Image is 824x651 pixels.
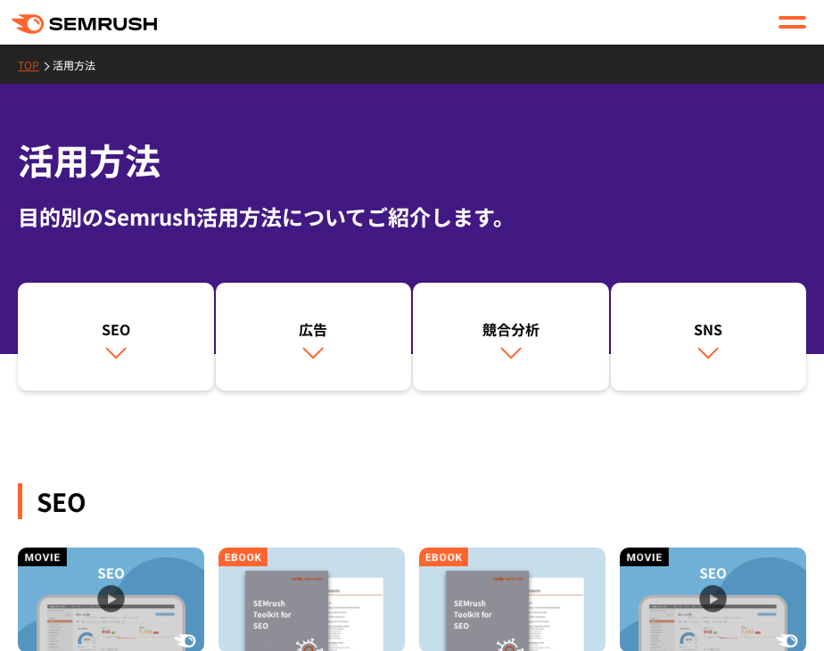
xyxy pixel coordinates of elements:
h1: 活用方法 [18,134,806,186]
a: SNS [611,283,807,391]
div: SEO [18,483,806,519]
div: 競合分析 [422,318,600,340]
a: 広告 [216,283,412,391]
a: 競合分析 [413,283,609,391]
a: TOP [18,57,53,72]
a: 活用方法 [53,57,109,72]
div: SEO [27,318,205,340]
div: 広告 [225,318,403,340]
div: 目的別のSemrush活用方法についてご紹介します。 [18,201,806,233]
a: SEO [18,283,214,391]
div: SNS [620,318,798,340]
